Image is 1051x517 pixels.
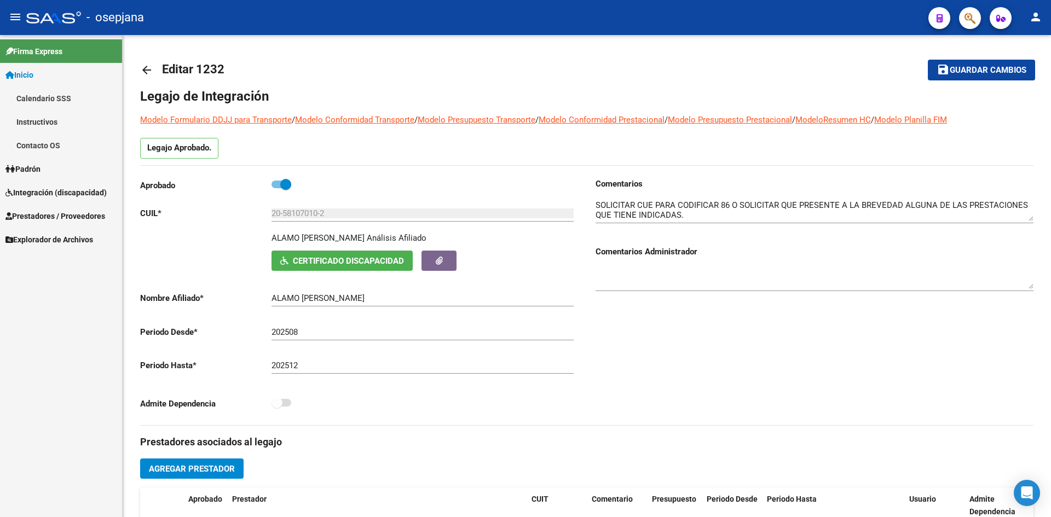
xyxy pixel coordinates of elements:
[272,251,413,271] button: Certificado Discapacidad
[707,495,758,503] span: Periodo Desde
[539,115,665,125] a: Modelo Conformidad Prestacional
[795,115,871,125] a: ModeloResumen HC
[140,458,244,479] button: Agregar Prestador
[162,62,224,76] span: Editar 1232
[272,232,365,244] p: ALAMO [PERSON_NAME]
[140,63,153,77] mat-icon: arrow_back
[140,359,272,371] p: Periodo Hasta
[668,115,792,125] a: Modelo Presupuesto Prestacional
[140,138,218,159] p: Legajo Aprobado.
[140,326,272,338] p: Periodo Desde
[937,63,950,76] mat-icon: save
[140,292,272,304] p: Nombre Afiliado
[5,187,107,199] span: Integración (discapacidad)
[140,179,272,191] p: Aprobado
[5,210,105,222] span: Prestadores / Proveedores
[140,88,1033,105] h1: Legajo de Integración
[5,69,33,81] span: Inicio
[950,66,1026,75] span: Guardar cambios
[909,495,936,503] span: Usuario
[652,495,696,503] span: Presupuesto
[9,10,22,24] mat-icon: menu
[293,256,404,266] span: Certificado Discapacidad
[5,234,93,246] span: Explorador de Archivos
[969,495,1015,516] span: Admite Dependencia
[928,60,1035,80] button: Guardar cambios
[596,246,1033,258] h3: Comentarios Administrador
[140,398,272,410] p: Admite Dependencia
[418,115,535,125] a: Modelo Presupuesto Transporte
[295,115,414,125] a: Modelo Conformidad Transporte
[149,464,235,474] span: Agregar Prestador
[140,434,1033,450] h3: Prestadores asociados al legajo
[140,115,292,125] a: Modelo Formulario DDJJ para Transporte
[1014,480,1040,506] div: Open Intercom Messenger
[188,495,222,503] span: Aprobado
[767,495,817,503] span: Periodo Hasta
[140,207,272,219] p: CUIL
[532,495,548,503] span: CUIT
[367,232,426,244] div: Análisis Afiliado
[5,163,41,175] span: Padrón
[232,495,267,503] span: Prestador
[592,495,633,503] span: Comentario
[1029,10,1042,24] mat-icon: person
[874,115,947,125] a: Modelo Planilla FIM
[86,5,144,30] span: - osepjana
[5,45,62,57] span: Firma Express
[596,178,1033,190] h3: Comentarios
